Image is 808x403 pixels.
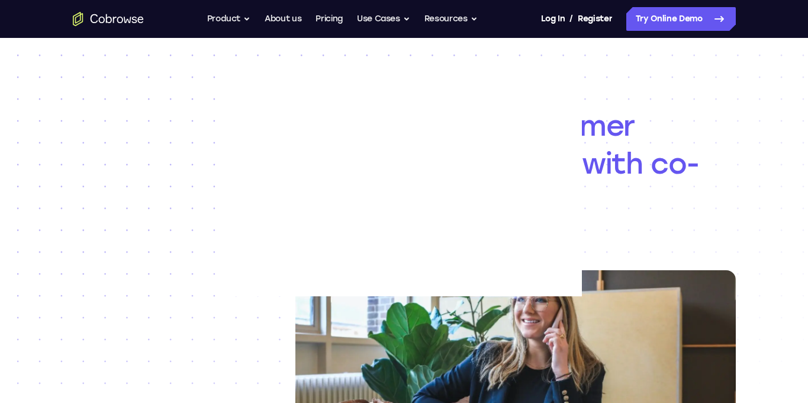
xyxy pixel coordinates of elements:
[73,12,144,26] a: Go to the home page
[541,7,565,31] a: Log In
[578,7,612,31] a: Register
[227,59,582,296] img: blank image
[569,12,573,26] span: /
[424,7,478,31] button: Resources
[626,7,736,31] a: Try Online Demo
[316,7,343,31] a: Pricing
[265,7,301,31] a: About us
[357,7,410,31] button: Use Cases
[207,7,251,31] button: Product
